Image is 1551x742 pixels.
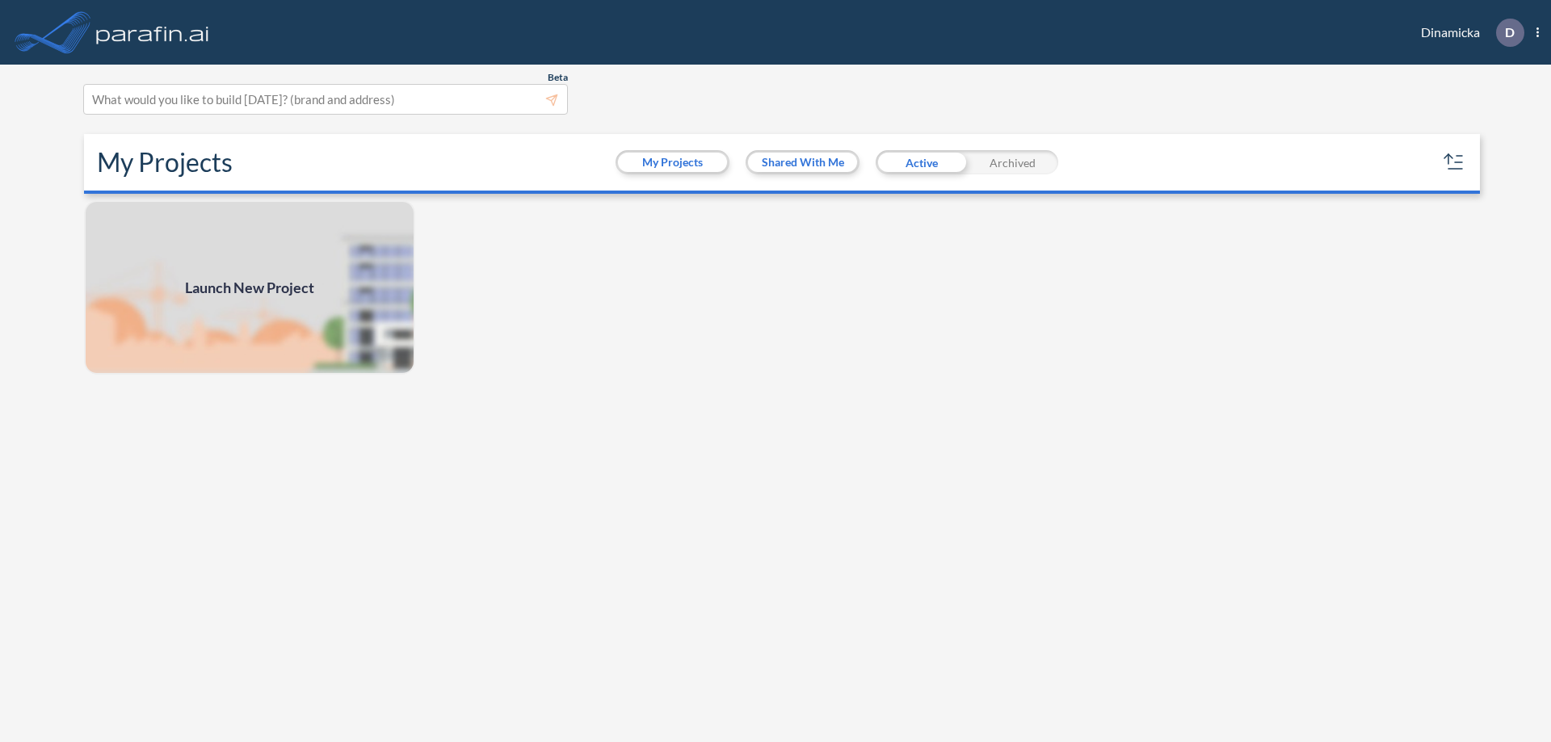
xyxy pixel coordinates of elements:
[185,277,314,299] span: Launch New Project
[1397,19,1539,47] div: Dinamicka
[97,147,233,178] h2: My Projects
[548,71,568,84] span: Beta
[1441,149,1467,175] button: sort
[618,153,727,172] button: My Projects
[748,153,857,172] button: Shared With Me
[84,200,415,375] a: Launch New Project
[876,150,967,174] div: Active
[93,16,212,48] img: logo
[967,150,1058,174] div: Archived
[84,200,415,375] img: add
[1505,25,1515,40] p: D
